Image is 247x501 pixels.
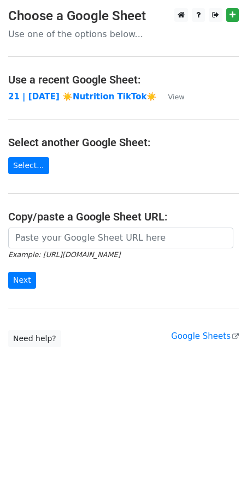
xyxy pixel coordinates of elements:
[168,93,184,101] small: View
[8,210,239,223] h4: Copy/paste a Google Sheet URL:
[8,136,239,149] h4: Select another Google Sheet:
[8,157,49,174] a: Select...
[171,331,239,341] a: Google Sheets
[8,92,157,102] a: 21 | [DATE] ☀️Nutrition TikTok☀️
[8,8,239,24] h3: Choose a Google Sheet
[8,28,239,40] p: Use one of the options below...
[8,228,233,248] input: Paste your Google Sheet URL here
[157,92,184,102] a: View
[8,73,239,86] h4: Use a recent Google Sheet:
[8,330,61,347] a: Need help?
[8,272,36,289] input: Next
[8,250,120,259] small: Example: [URL][DOMAIN_NAME]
